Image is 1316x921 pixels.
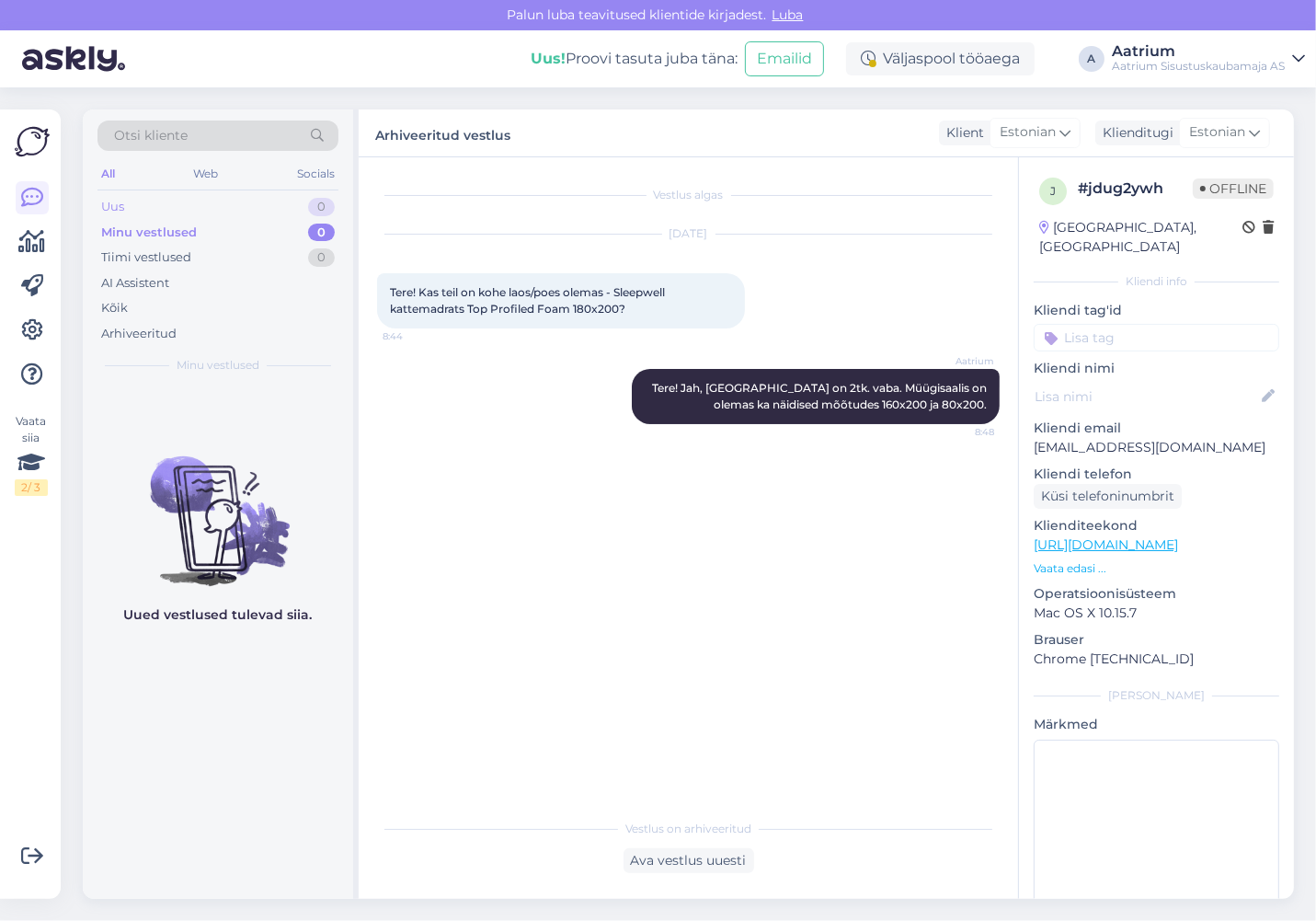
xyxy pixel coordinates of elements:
[377,187,1000,203] div: Vestlus algas
[745,41,824,76] button: Emailid
[1034,419,1279,438] p: Kliendi email
[1112,44,1285,59] div: Aatrium
[925,425,994,439] span: 8:48
[97,162,119,186] div: All
[1034,324,1279,351] input: Lisa tag
[624,848,754,873] div: Ava vestlus uuesti
[377,225,1000,242] div: [DATE]
[1034,465,1279,484] p: Kliendi telefon
[375,121,510,145] label: Arhiveeritud vestlus
[1112,59,1285,74] div: Aatrium Sisustuskaubamaja AS
[114,126,188,145] span: Otsi kliente
[383,329,452,343] span: 8:44
[1035,386,1258,407] input: Lisa nimi
[308,224,335,242] div: 0
[1034,715,1279,734] p: Märkmed
[293,162,338,186] div: Socials
[925,354,994,368] span: Aatrium
[1034,560,1279,577] p: Vaata edasi ...
[531,48,738,70] div: Proovi tasuta juba täna:
[101,248,191,267] div: Tiimi vestlused
[308,248,335,267] div: 0
[1000,122,1056,143] span: Estonian
[101,198,124,216] div: Uus
[177,357,259,374] span: Minu vestlused
[101,274,169,293] div: AI Assistent
[1095,123,1173,143] div: Klienditugi
[652,381,990,411] span: Tere! Jah, [GEOGRAPHIC_DATA] on 2tk. vaba. Müügisaalis on olemas ka näidised mõõtudes 160x200 ja ...
[101,224,197,242] div: Minu vestlused
[939,123,984,143] div: Klient
[1034,650,1279,669] p: Chrome [TECHNICAL_ID]
[1193,178,1274,199] span: Offline
[1034,359,1279,378] p: Kliendi nimi
[15,124,50,159] img: Askly Logo
[15,479,48,496] div: 2 / 3
[1034,536,1178,553] a: [URL][DOMAIN_NAME]
[1189,122,1245,143] span: Estonian
[846,42,1035,75] div: Väljaspool tööaega
[101,299,128,317] div: Kõik
[767,6,809,23] span: Luba
[124,605,313,625] p: Uued vestlused tulevad siia.
[1034,516,1279,535] p: Klienditeekond
[1079,46,1104,72] div: A
[83,423,353,589] img: No chats
[1034,484,1182,509] div: Küsi telefoninumbrit
[190,162,223,186] div: Web
[1034,438,1279,457] p: [EMAIL_ADDRESS][DOMAIN_NAME]
[1034,584,1279,604] p: Operatsioonisüsteem
[1034,273,1279,290] div: Kliendi info
[625,821,751,837] span: Vestlus on arhiveeritud
[1034,687,1279,704] div: [PERSON_NAME]
[308,198,335,216] div: 0
[390,285,668,316] span: Tere! Kas teil on kohe laos/poes olemas - Sleepwell kattemadrats Top Profiled Foam 180x200?
[1034,301,1279,320] p: Kliendi tag'id
[1034,630,1279,650] p: Brauser
[15,413,48,496] div: Vaata siia
[1039,218,1242,257] div: [GEOGRAPHIC_DATA], [GEOGRAPHIC_DATA]
[1034,604,1279,623] p: Mac OS X 10.15.7
[1050,184,1056,198] span: j
[1112,44,1305,74] a: AatriumAatrium Sisustuskaubamaja AS
[101,325,177,343] div: Arhiveeritud
[1078,178,1193,200] div: # jdug2ywh
[531,50,566,67] b: Uus!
